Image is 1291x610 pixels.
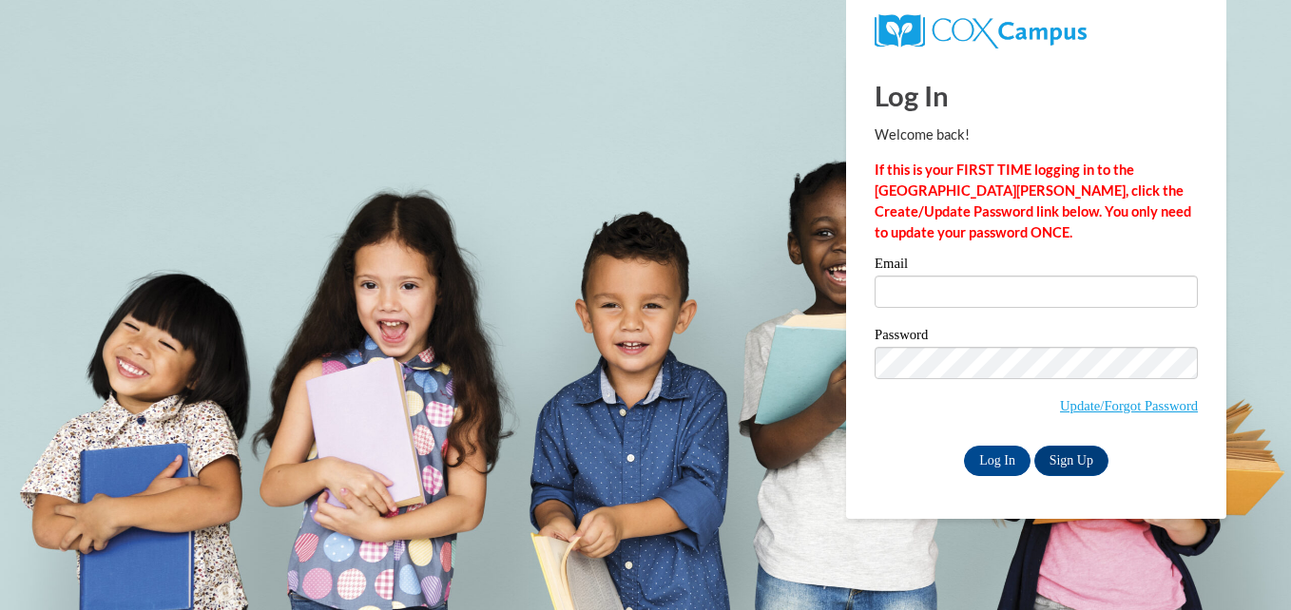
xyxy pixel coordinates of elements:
[875,162,1191,240] strong: If this is your FIRST TIME logging in to the [GEOGRAPHIC_DATA][PERSON_NAME], click the Create/Upd...
[875,257,1198,276] label: Email
[964,446,1031,476] input: Log In
[875,124,1198,145] p: Welcome back!
[875,76,1198,115] h1: Log In
[1060,398,1198,413] a: Update/Forgot Password
[875,22,1087,38] a: COX Campus
[875,328,1198,347] label: Password
[875,14,1087,48] img: COX Campus
[1034,446,1108,476] a: Sign Up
